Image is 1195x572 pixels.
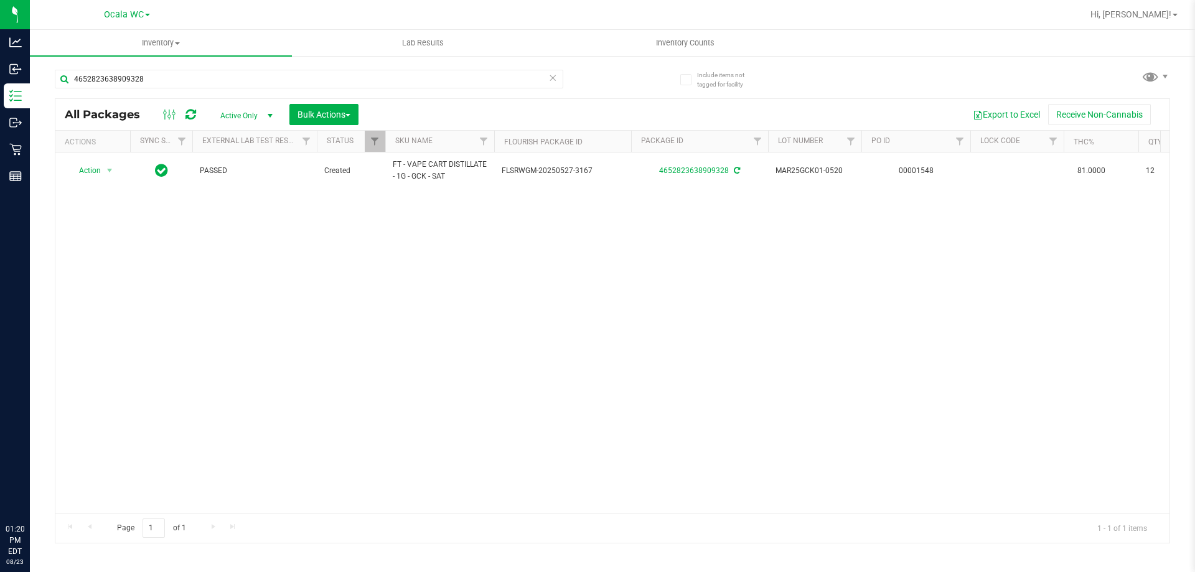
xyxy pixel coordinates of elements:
span: 81.0000 [1071,162,1112,180]
span: All Packages [65,108,152,121]
inline-svg: Retail [9,143,22,156]
span: FLSRWGM-20250527-3167 [502,165,624,177]
a: External Lab Test Result [202,136,300,145]
a: THC% [1074,138,1094,146]
a: Lock Code [980,136,1020,145]
a: Filter [172,131,192,152]
button: Receive Non-Cannabis [1048,104,1151,125]
a: Filter [365,131,385,152]
a: Package ID [641,136,683,145]
span: 1 - 1 of 1 items [1087,518,1157,537]
p: 08/23 [6,557,24,566]
a: 4652823638909328 [659,166,729,175]
span: MAR25GCK01-0520 [776,165,854,177]
a: Status [327,136,354,145]
button: Bulk Actions [289,104,358,125]
a: Filter [950,131,970,152]
inline-svg: Inventory [9,90,22,102]
span: Page of 1 [106,518,196,538]
a: Filter [474,131,494,152]
inline-svg: Inbound [9,63,22,75]
iframe: Resource center [12,472,50,510]
span: PASSED [200,165,309,177]
span: Sync from Compliance System [732,166,740,175]
span: select [102,162,118,179]
a: Inventory Counts [554,30,816,56]
span: In Sync [155,162,168,179]
input: Search Package ID, Item Name, SKU, Lot or Part Number... [55,70,563,88]
a: PO ID [871,136,890,145]
span: Ocala WC [104,9,144,20]
span: Inventory Counts [639,37,731,49]
p: 01:20 PM EDT [6,523,24,557]
a: Filter [296,131,317,152]
button: Export to Excel [965,104,1048,125]
span: Hi, [PERSON_NAME]! [1090,9,1171,19]
div: Actions [65,138,125,146]
inline-svg: Analytics [9,36,22,49]
a: Filter [841,131,861,152]
a: Flourish Package ID [504,138,583,146]
span: 12 [1146,165,1193,177]
inline-svg: Reports [9,170,22,182]
span: FT - VAPE CART DISTILLATE - 1G - GCK - SAT [393,159,487,182]
a: Filter [1043,131,1064,152]
a: Qty [1148,138,1162,146]
a: SKU Name [395,136,433,145]
input: 1 [143,518,165,538]
span: Action [68,162,101,179]
span: Bulk Actions [298,110,350,120]
a: 00001548 [899,166,934,175]
span: Include items not tagged for facility [697,70,759,89]
a: Sync Status [140,136,188,145]
inline-svg: Outbound [9,116,22,129]
a: Lot Number [778,136,823,145]
span: Inventory [30,37,292,49]
a: Inventory [30,30,292,56]
span: Created [324,165,378,177]
a: Lab Results [292,30,554,56]
span: Clear [548,70,557,86]
a: Filter [747,131,768,152]
span: Lab Results [385,37,461,49]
